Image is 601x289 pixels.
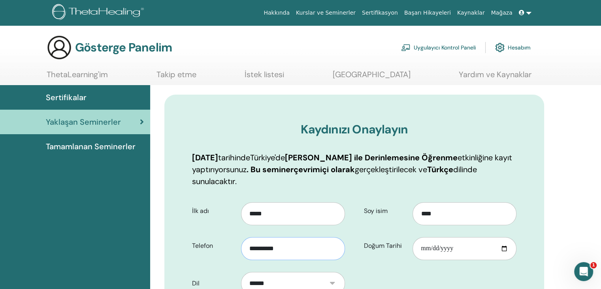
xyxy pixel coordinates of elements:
font: Mağaza [491,10,512,16]
a: Takip etme [156,70,196,85]
img: generic-user-icon.jpg [47,35,72,60]
font: Tamamlanan Seminerler [46,141,136,152]
font: Dil [192,279,200,287]
font: Telefon [192,241,213,250]
font: Takip etme [156,69,196,80]
font: Kaynaklar [457,10,485,16]
font: İlk adı [192,207,209,215]
font: Kurslar ve Seminerler [296,10,356,16]
font: Gösterge Panelim [75,40,172,55]
a: Hakkında [260,6,293,20]
a: Başarı Hikayeleri [401,6,454,20]
font: ThetaLearning'im [47,69,108,80]
a: Kaynaklar [454,6,488,20]
font: İstek listesi [245,69,284,80]
font: 1 [592,262,595,268]
font: . [235,176,237,186]
a: [GEOGRAPHIC_DATA] [333,70,411,85]
font: . Bu seminer [247,164,294,175]
font: çevrimiçi olarak [294,164,355,175]
font: Yaklaşan Seminerler [46,117,121,127]
font: Türkçe [427,164,453,175]
a: Yardım ve Kaynaklar [459,70,531,85]
a: Uygulayıcı Kontrol Paneli [401,39,476,56]
font: Sertifikalar [46,92,87,103]
font: Uygulayıcı Kontrol Paneli [414,44,476,51]
font: Sertifikasyon [362,10,398,16]
font: [GEOGRAPHIC_DATA] [333,69,411,80]
img: logo.png [52,4,147,22]
font: gerçekleştirilecek ve [355,164,427,175]
font: Başarı Hikayeleri [404,10,451,16]
font: Soy isim [364,207,388,215]
a: İstek listesi [245,70,284,85]
font: [PERSON_NAME] ile Derinlemesine Öğrenme [285,152,458,163]
font: Kaydınızı Onaylayın [301,122,408,137]
a: Mağaza [488,6,515,20]
a: Kurslar ve Seminerler [293,6,359,20]
img: cog.svg [495,41,505,54]
font: Hakkında [264,10,290,16]
font: Yardım ve Kaynaklar [459,69,531,80]
a: ThetaLearning'im [47,70,108,85]
font: tarihinde [218,152,250,163]
a: Hesabım [495,39,531,56]
a: Sertifikasyon [359,6,401,20]
iframe: Intercom canlı sohbet [574,262,593,281]
font: Türkiye'de [250,152,285,163]
font: Doğum Tarihi [364,241,402,250]
font: [DATE] [192,152,218,163]
img: chalkboard-teacher.svg [401,44,411,51]
font: Hesabım [508,44,531,51]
